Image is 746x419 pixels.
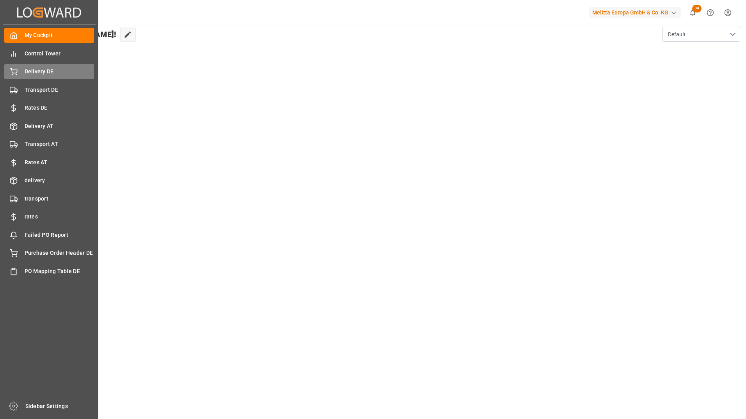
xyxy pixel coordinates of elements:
a: transport [4,191,94,206]
a: PO Mapping Table DE [4,263,94,279]
button: Help Center [702,4,719,21]
a: Delivery AT [4,118,94,133]
span: Rates DE [25,104,94,112]
button: show 34 new notifications [684,4,702,21]
a: Transport DE [4,82,94,97]
span: Sidebar Settings [25,402,95,410]
div: Melitta Europa GmbH & Co. KG [589,7,681,18]
span: Control Tower [25,50,94,58]
span: Default [668,30,686,39]
button: Melitta Europa GmbH & Co. KG [589,5,684,20]
a: Rates AT [4,154,94,170]
span: Hello [PERSON_NAME]! [32,27,116,42]
a: Control Tower [4,46,94,61]
span: delivery [25,176,94,185]
a: delivery [4,173,94,188]
span: Delivery AT [25,122,94,130]
span: Delivery DE [25,67,94,76]
span: 34 [692,5,702,12]
span: transport [25,195,94,203]
button: open menu [662,27,740,42]
span: Rates AT [25,158,94,167]
span: PO Mapping Table DE [25,267,94,275]
a: Failed PO Report [4,227,94,242]
a: rates [4,209,94,224]
span: rates [25,213,94,221]
span: Purchase Order Header DE [25,249,94,257]
span: Transport AT [25,140,94,148]
a: My Cockpit [4,28,94,43]
a: Purchase Order Header DE [4,245,94,261]
span: My Cockpit [25,31,94,39]
a: Delivery DE [4,64,94,79]
a: Transport AT [4,137,94,152]
span: Transport DE [25,86,94,94]
span: Failed PO Report [25,231,94,239]
a: Rates DE [4,100,94,115]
